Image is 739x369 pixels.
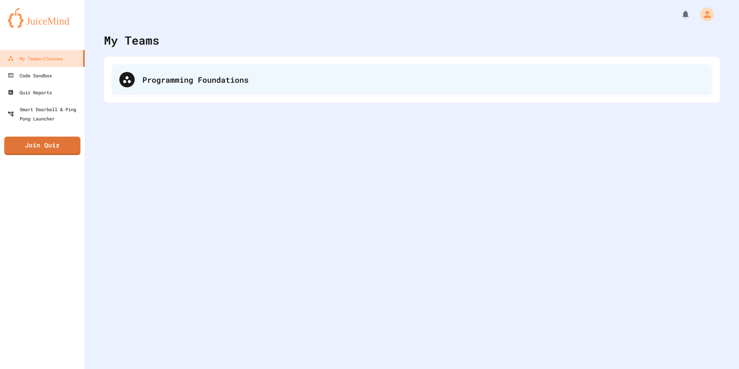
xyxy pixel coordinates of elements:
[8,8,77,28] img: logo-orange.svg
[142,74,704,85] div: Programming Foundations
[8,105,82,123] div: Smart Doorbell & Ping Pong Launcher
[667,8,692,21] div: My Notifications
[8,54,63,63] div: My Teams/Classes
[104,32,159,49] div: My Teams
[4,137,80,155] a: Join Quiz
[8,88,52,97] div: Quiz Reports
[692,5,716,23] div: My Account
[112,64,712,95] div: Programming Foundations
[8,71,52,80] div: Code Sandbox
